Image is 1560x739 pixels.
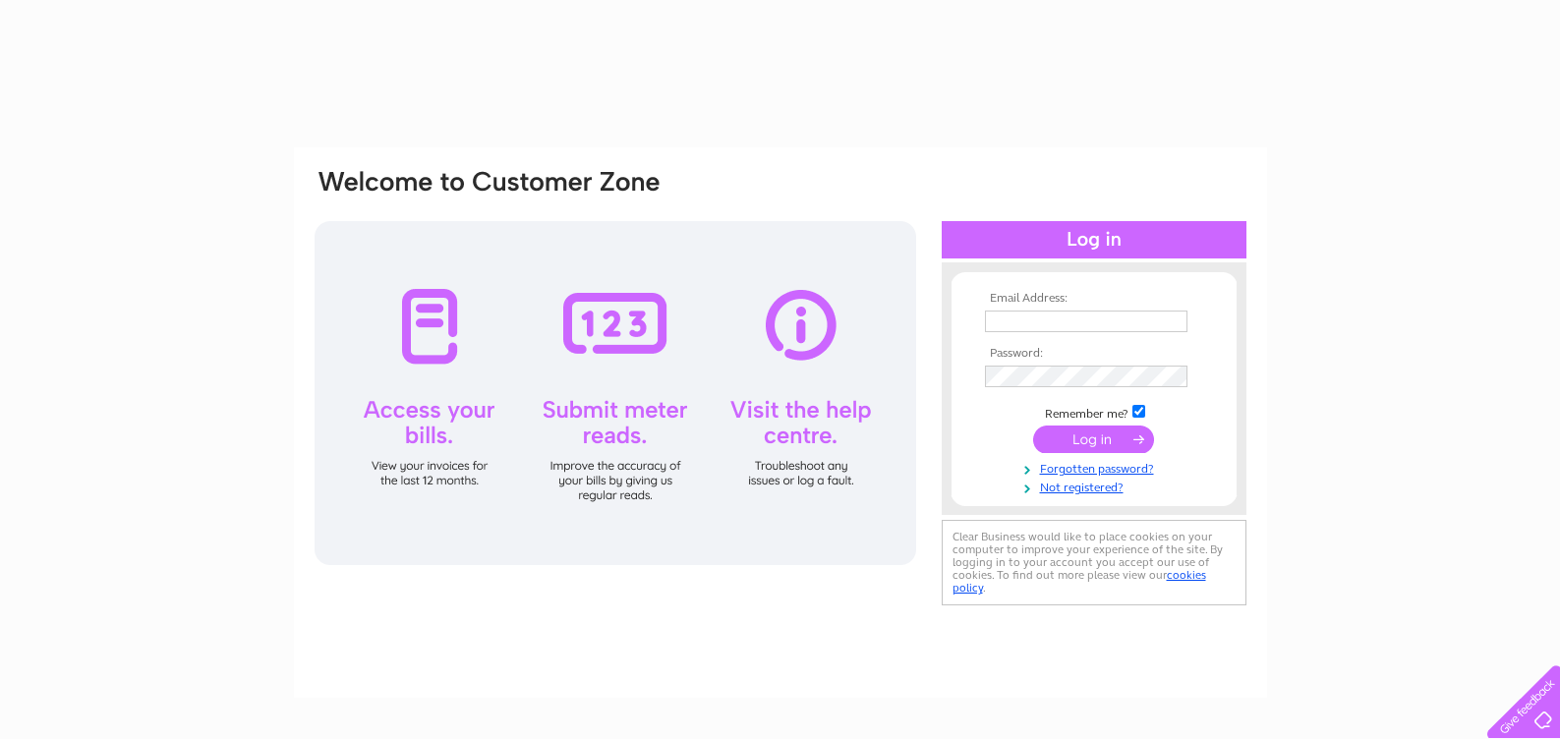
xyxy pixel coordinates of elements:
td: Remember me? [980,402,1208,422]
div: Clear Business would like to place cookies on your computer to improve your experience of the sit... [942,520,1246,605]
input: Submit [1033,426,1154,453]
a: cookies policy [953,568,1206,595]
a: Forgotten password? [985,458,1208,477]
th: Email Address: [980,292,1208,306]
th: Password: [980,347,1208,361]
a: Not registered? [985,477,1208,495]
